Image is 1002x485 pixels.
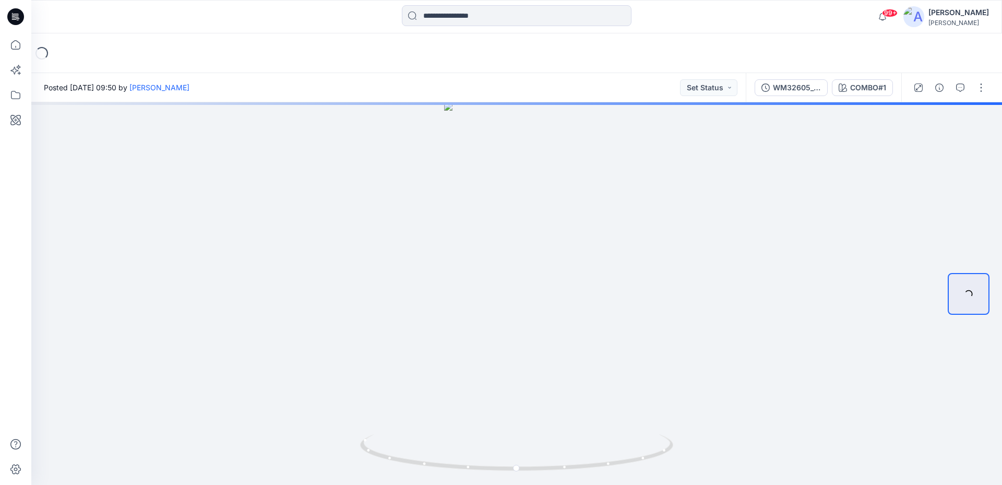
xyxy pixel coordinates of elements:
img: avatar [903,6,924,27]
div: COMBO#1 [850,82,886,93]
button: COMBO#1 [832,79,893,96]
div: WM32605_COLORWAY_REV1 [773,82,821,93]
div: [PERSON_NAME] [928,19,989,27]
div: [PERSON_NAME] [928,6,989,19]
a: [PERSON_NAME] [129,83,189,92]
span: Posted [DATE] 09:50 by [44,82,189,93]
span: 99+ [882,9,898,17]
button: Details [931,79,948,96]
button: WM32605_COLORWAY_REV1 [755,79,828,96]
